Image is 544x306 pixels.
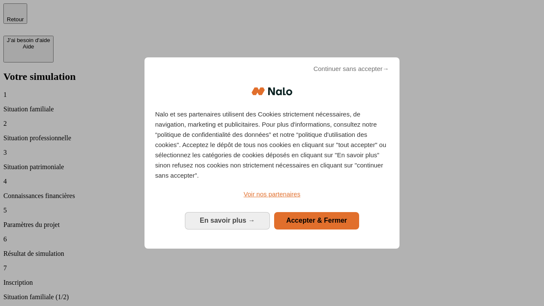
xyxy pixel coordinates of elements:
[252,79,292,104] img: Logo
[155,109,389,181] p: Nalo et ses partenaires utilisent des Cookies strictement nécessaires, de navigation, marketing e...
[144,57,399,248] div: Bienvenue chez Nalo Gestion du consentement
[286,217,347,224] span: Accepter & Fermer
[155,189,389,199] a: Voir nos partenaires
[313,64,389,74] span: Continuer sans accepter→
[244,190,300,198] span: Voir nos partenaires
[200,217,255,224] span: En savoir plus →
[274,212,359,229] button: Accepter & Fermer: Accepter notre traitement des données et fermer
[185,212,270,229] button: En savoir plus: Configurer vos consentements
